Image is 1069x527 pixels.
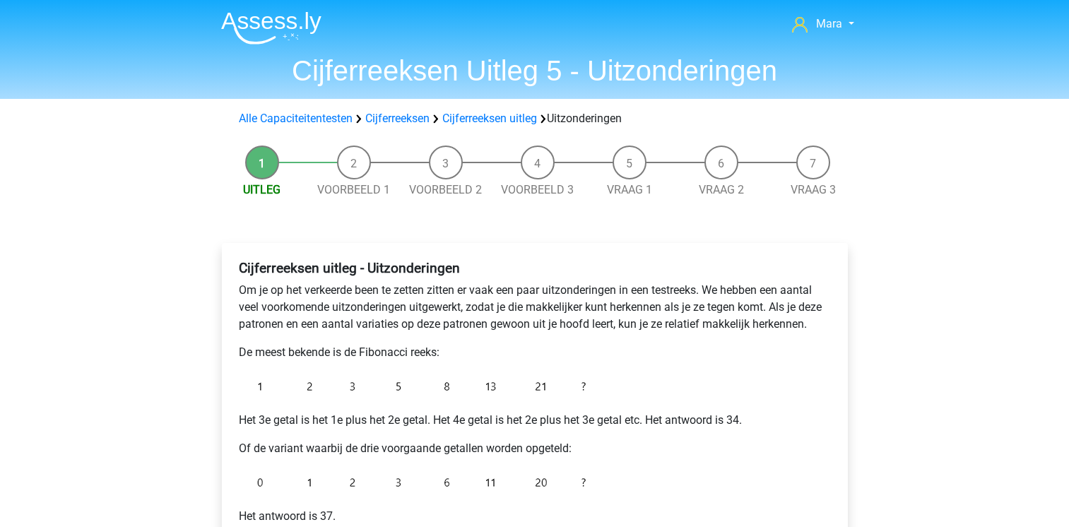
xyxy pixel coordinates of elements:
a: Voorbeeld 3 [501,183,574,196]
h1: Cijferreeksen Uitleg 5 - Uitzonderingen [210,54,860,88]
a: Vraag 2 [699,183,744,196]
a: Cijferreeksen uitleg [442,112,537,125]
a: Voorbeeld 1 [317,183,390,196]
b: Cijferreeksen uitleg - Uitzonderingen [239,260,460,276]
a: Vraag 1 [607,183,652,196]
div: Uitzonderingen [233,110,837,127]
p: Of de variant waarbij de drie voorgaande getallen worden opgeteld: [239,440,831,457]
p: De meest bekende is de Fibonacci reeks: [239,344,831,361]
a: Uitleg [243,183,280,196]
a: Mara [786,16,859,32]
a: Vraag 3 [791,183,836,196]
img: Assessly [221,11,321,45]
a: Voorbeeld 2 [409,183,482,196]
img: Exceptions_intro_2.png [239,468,592,497]
a: Cijferreeksen [365,112,430,125]
a: Alle Capaciteitentesten [239,112,353,125]
img: Exceptions_intro_1.png [239,372,592,401]
p: Om je op het verkeerde been te zetten zitten er vaak een paar uitzonderingen in een testreeks. We... [239,282,831,333]
p: Het antwoord is 37. [239,508,831,525]
span: Mara [816,17,842,30]
p: Het 3e getal is het 1e plus het 2e getal. Het 4e getal is het 2e plus het 3e getal etc. Het antwo... [239,412,831,429]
